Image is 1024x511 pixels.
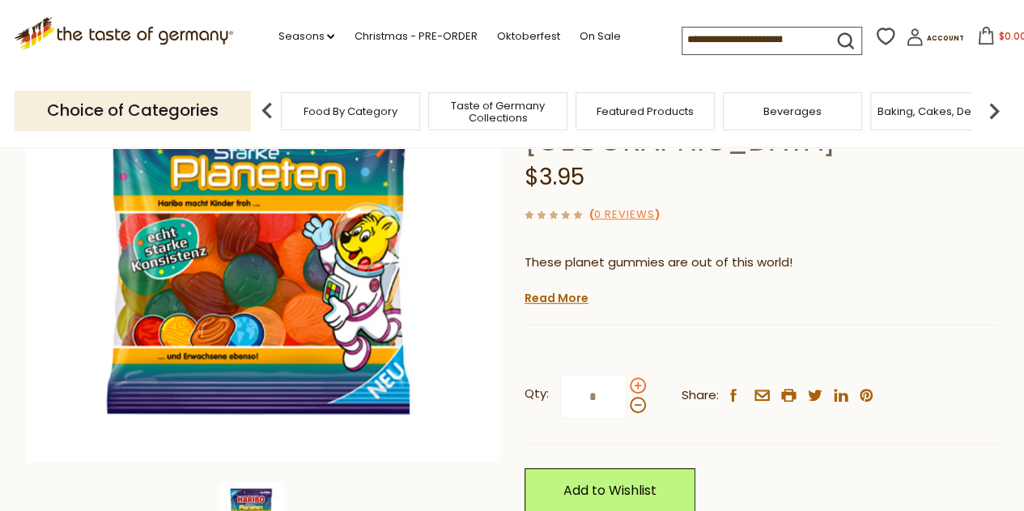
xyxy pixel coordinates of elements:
span: ( ) [588,207,659,222]
a: On Sale [579,28,620,45]
span: $3.95 [525,161,584,193]
img: next arrow [978,95,1010,127]
a: Baking, Cakes, Desserts [877,105,1003,117]
p: These planet gummies are out of this world! [525,253,998,273]
a: 0 Reviews [593,207,654,224]
input: Qty: [560,374,627,419]
a: Christmas - PRE-ORDER [354,28,477,45]
p: Choice of Categories [15,91,251,130]
h1: Haribo "[PERSON_NAME] Planeten" Planet-Shape Gummies 175g - Made in [GEOGRAPHIC_DATA] [525,13,998,159]
a: Read More [525,290,588,306]
span: Account [927,34,964,43]
a: Oktoberfest [496,28,559,45]
span: Share: [682,385,719,406]
strong: Qty: [525,384,549,404]
p: 6 stellar flavors in each bag - apple,strawberry, cola, pineapple, orange, blueberry. [525,285,998,305]
a: Seasons [278,28,334,45]
a: Beverages [763,105,822,117]
a: Food By Category [304,105,397,117]
img: previous arrow [251,95,283,127]
a: Account [906,28,964,52]
a: Taste of Germany Collections [433,100,563,124]
a: Featured Products [597,105,694,117]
